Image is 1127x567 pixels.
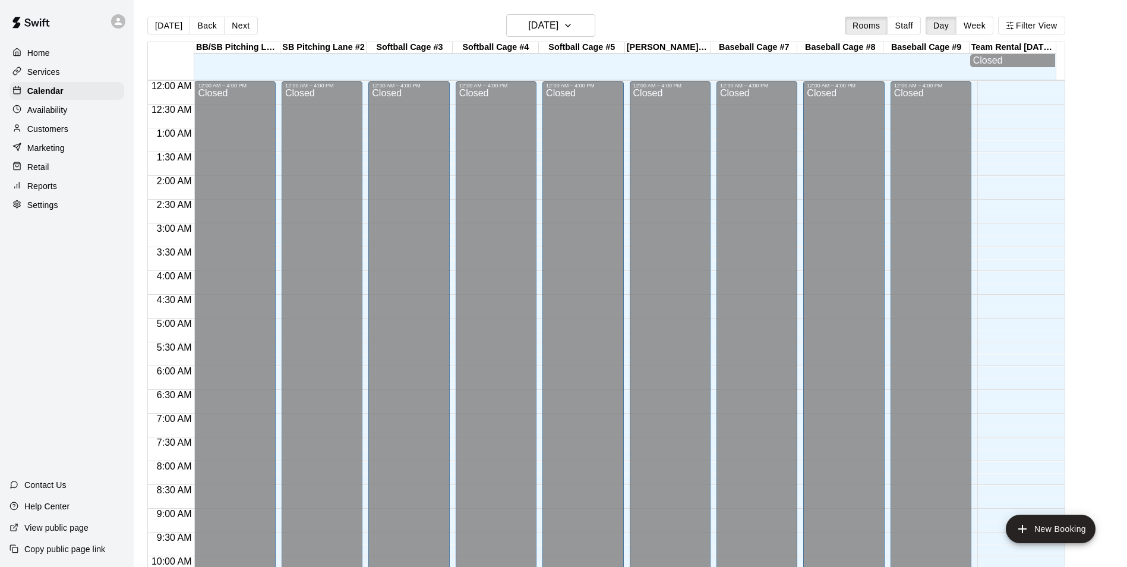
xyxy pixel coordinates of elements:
button: [DATE] [147,17,190,34]
p: Reports [27,180,57,192]
span: 9:00 AM [154,509,195,519]
button: Staff [887,17,921,34]
p: Calendar [27,85,64,97]
span: 1:30 AM [154,152,195,162]
span: 3:00 AM [154,223,195,234]
a: Calendar [10,82,124,100]
div: 12:00 AM – 4:00 PM [807,83,880,89]
button: Next [224,17,257,34]
button: [DATE] [506,14,595,37]
div: 12:00 AM – 4:00 PM [459,83,533,89]
button: Day [926,17,956,34]
span: 2:30 AM [154,200,195,210]
div: Closed [973,55,1052,66]
div: 12:00 AM – 4:00 PM [894,83,968,89]
button: Filter View [998,17,1065,34]
span: 1:00 AM [154,128,195,138]
p: Retail [27,161,49,173]
h6: [DATE] [528,17,558,34]
span: 9:30 AM [154,533,195,543]
span: 5:00 AM [154,319,195,329]
div: Softball Cage #5 [539,42,625,53]
a: Services [10,63,124,81]
span: 10:00 AM [149,556,195,566]
button: Back [190,17,225,34]
div: 12:00 AM – 4:00 PM [198,83,272,89]
div: 12:00 AM – 4:00 PM [633,83,707,89]
p: Contact Us [24,479,67,491]
button: Rooms [845,17,888,34]
div: Softball Cage #4 [453,42,539,53]
div: Baseball Cage #8 [797,42,883,53]
div: 12:00 AM – 4:00 PM [372,83,446,89]
span: 4:00 AM [154,271,195,281]
div: 12:00 AM – 4:00 PM [720,83,794,89]
div: Baseball Cage #9 [883,42,970,53]
span: 6:00 AM [154,366,195,376]
a: Customers [10,120,124,138]
button: Week [956,17,993,34]
span: 2:00 AM [154,176,195,186]
p: Services [27,66,60,78]
div: 12:00 AM – 4:00 PM [546,83,620,89]
div: SB Pitching Lane #2 [280,42,367,53]
a: Home [10,44,124,62]
p: Copy public page link [24,543,105,555]
div: [PERSON_NAME] #6 [625,42,711,53]
p: View public page [24,522,89,534]
p: Availability [27,104,68,116]
span: 12:30 AM [149,105,195,115]
p: Marketing [27,142,65,154]
span: 7:30 AM [154,437,195,448]
div: BB/SB Pitching Lane #1 [194,42,280,53]
p: Help Center [24,500,70,512]
span: 4:30 AM [154,295,195,305]
p: Home [27,47,50,59]
div: Baseball Cage #7 [711,42,797,53]
a: Reports [10,177,124,195]
a: Retail [10,158,124,176]
span: 3:30 AM [154,247,195,257]
span: 7:00 AM [154,414,195,424]
span: 5:30 AM [154,342,195,352]
div: Softball Cage #3 [367,42,453,53]
div: 12:00 AM – 4:00 PM [285,83,359,89]
a: Settings [10,196,124,214]
span: 8:30 AM [154,485,195,495]
button: add [1006,515,1096,543]
a: Availability [10,101,124,119]
span: 6:30 AM [154,390,195,400]
a: Marketing [10,139,124,157]
div: Team Rental [DATE] Special (2 Hours) [970,42,1056,53]
p: Customers [27,123,68,135]
p: Settings [27,199,58,211]
span: 8:00 AM [154,461,195,471]
span: 12:00 AM [149,81,195,91]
